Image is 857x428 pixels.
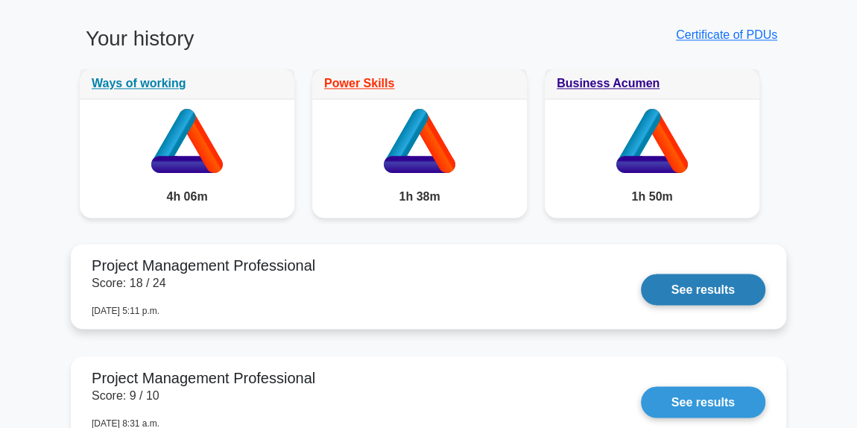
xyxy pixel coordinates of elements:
[676,28,777,41] a: Certificate of PDUs
[641,274,765,305] a: See results
[312,176,527,218] div: 1h 38m
[80,176,294,218] div: 4h 06m
[80,26,420,63] h3: Your history
[545,176,759,218] div: 1h 50m
[557,77,660,89] a: Business Acumen
[324,77,394,89] a: Power Skills
[92,77,186,89] a: Ways of working
[641,386,765,418] a: See results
